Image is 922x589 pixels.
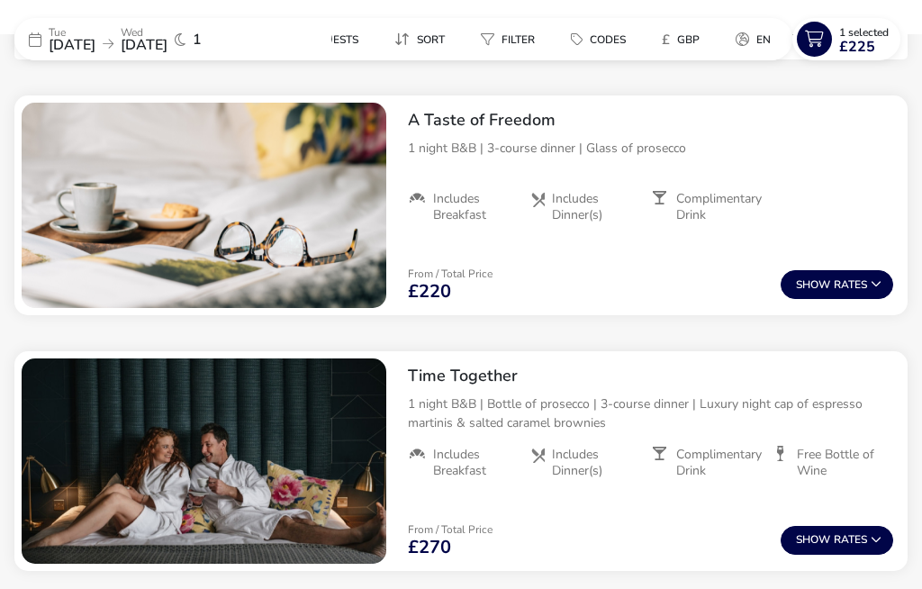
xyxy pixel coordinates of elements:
[49,35,95,55] span: [DATE]
[556,26,647,52] naf-pibe-menu-bar-item: Codes
[22,103,386,308] swiper-slide: 1 / 1
[433,447,515,479] span: Includes Breakfast
[380,26,466,52] naf-pibe-menu-bar-item: Sort
[393,351,908,494] div: Time Together1 night B&B | Bottle of prosecco | 3-course dinner | Luxury night cap of espresso ma...
[502,32,535,47] span: Filter
[408,110,893,131] h2: A Taste of Freedom
[677,32,700,47] span: GBP
[408,524,493,535] p: From / Total Price
[22,358,386,564] swiper-slide: 1 / 1
[647,26,714,52] button: £GBP
[408,539,451,557] span: £270
[721,26,792,52] naf-pibe-menu-bar-item: en
[590,32,626,47] span: Codes
[380,26,459,52] button: Sort
[721,26,785,52] button: en
[552,447,637,479] span: Includes Dinner(s)
[781,270,893,299] button: ShowRates
[839,25,889,40] span: 1 Selected
[756,32,771,47] span: en
[662,31,670,49] i: £
[839,40,875,54] span: £225
[466,26,549,52] button: Filter
[49,27,95,38] p: Tue
[797,447,879,479] span: Free Bottle of Wine
[781,526,893,555] button: ShowRates
[792,18,908,60] naf-pibe-menu-bar-item: 1 Selected£225
[552,191,637,223] span: Includes Dinner(s)
[676,447,762,479] span: Complimentary Drink
[796,279,834,291] span: Show
[792,18,900,60] button: 1 Selected£225
[193,32,202,47] span: 1
[393,95,908,238] div: A Taste of Freedom1 night B&B | 3-course dinner | Glass of proseccoIncludes BreakfastIncludes Din...
[676,191,762,223] span: Complimentary Drink
[647,26,721,52] naf-pibe-menu-bar-item: £GBP
[408,268,493,279] p: From / Total Price
[466,26,556,52] naf-pibe-menu-bar-item: Filter
[556,26,640,52] button: Codes
[121,27,167,38] p: Wed
[417,32,445,47] span: Sort
[284,26,380,52] naf-pibe-menu-bar-item: Guests
[121,35,167,55] span: [DATE]
[408,394,893,432] p: 1 night B&B | Bottle of prosecco | 3-course dinner | Luxury night cap of espresso martinis & salt...
[433,191,515,223] span: Includes Breakfast
[408,139,893,158] p: 1 night B&B | 3-course dinner | Glass of prosecco
[408,283,451,301] span: £220
[408,366,893,386] h2: Time Together
[317,32,358,47] span: Guests
[796,534,834,546] span: Show
[14,18,285,60] div: Tue[DATE]Wed[DATE]1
